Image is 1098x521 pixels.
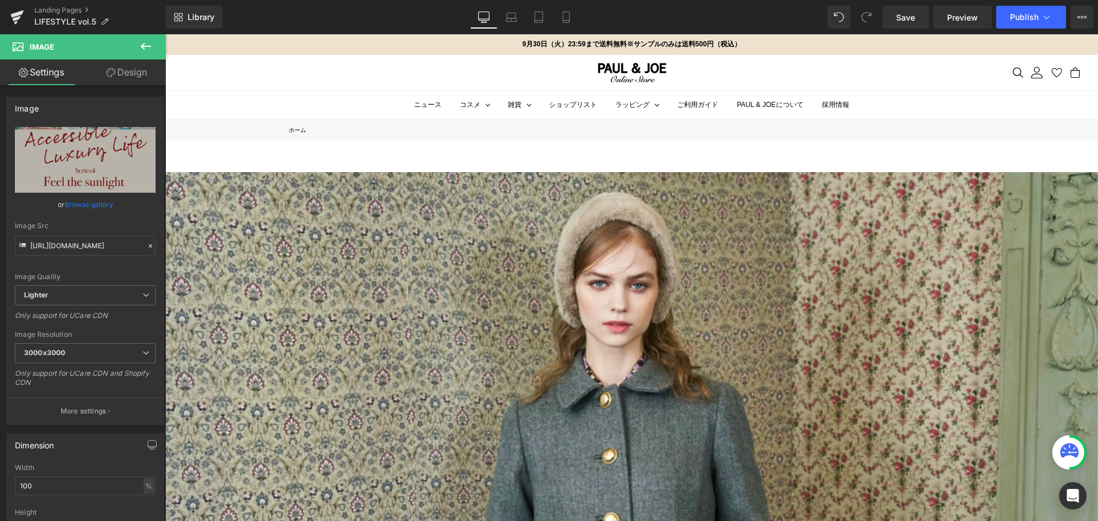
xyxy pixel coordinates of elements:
div: Height [15,508,156,516]
nav: セカンダリナビゲーション [829,33,933,44]
button: More [1071,6,1093,29]
span: Preview [947,11,978,23]
span: Library [188,12,214,22]
div: Image Src [15,222,156,230]
summary: コスメ [295,65,315,77]
div: Image [15,97,39,113]
a: Preview [933,6,992,29]
a: Laptop [498,6,525,29]
div: Open Intercom Messenger [1059,482,1087,510]
span: Save [896,11,915,23]
div: or [15,198,156,210]
a: ご利用ガイド [512,65,553,77]
button: Undo [828,6,850,29]
a: ホーム [124,93,141,99]
a: ショップリスト [384,65,432,77]
div: Image Quality [15,273,156,281]
span: Image [30,42,54,51]
div: Only support for UCare CDN [15,311,156,328]
div: Dimension [15,434,54,450]
summary: 雑貨 [343,65,356,77]
b: Lighter [24,291,48,299]
span: Publish [1010,13,1039,22]
summary: ラッピング [450,65,484,77]
a: Design [85,59,168,85]
a: Browse gallery [65,194,113,214]
a: Mobile [552,6,580,29]
a: ニュース [249,65,276,77]
div: % [144,478,154,494]
a: 採用情報 [657,65,684,77]
a: Tablet [525,6,552,29]
input: auto [15,476,156,495]
span: LIFESTYLE vol.5 [34,17,96,26]
div: Image Resolution [15,331,156,339]
button: Publish [996,6,1066,29]
input: Link [15,236,156,256]
a: PAUL & JOEについて [571,65,638,77]
p: 9月30日（火）23:59まで送料無料※サンプルのみは送料500円（税込） [357,5,576,16]
div: Only support for UCare CDN and Shopify CDN [15,369,156,395]
b: 3000x3000 [24,348,65,357]
a: Landing Pages [34,6,166,15]
button: Redo [855,6,878,29]
a: New Library [166,6,222,29]
a: Desktop [470,6,498,29]
div: Width [15,464,156,472]
p: More settings [61,406,106,416]
button: More settings [7,397,164,424]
